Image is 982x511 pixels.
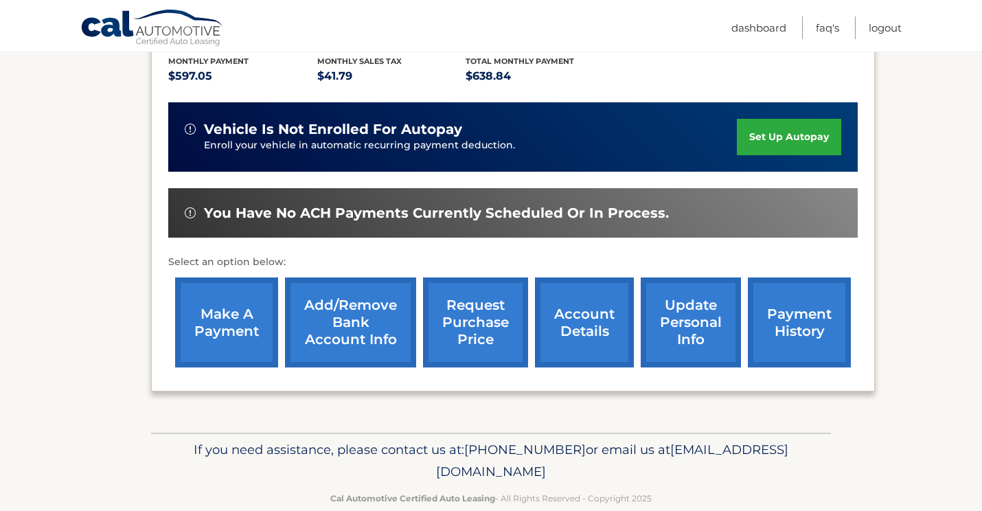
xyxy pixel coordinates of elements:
span: [EMAIL_ADDRESS][DOMAIN_NAME] [436,442,788,479]
a: FAQ's [816,16,839,39]
span: Total Monthly Payment [466,56,574,66]
span: Monthly sales Tax [317,56,402,66]
p: $41.79 [317,67,466,86]
a: Dashboard [731,16,786,39]
p: Select an option below: [168,254,858,271]
p: $638.84 [466,67,615,86]
a: Add/Remove bank account info [285,277,416,367]
a: Logout [869,16,902,39]
a: make a payment [175,277,278,367]
a: payment history [748,277,851,367]
a: Cal Automotive [80,9,225,49]
span: You have no ACH payments currently scheduled or in process. [204,205,669,222]
a: account details [535,277,634,367]
p: If you need assistance, please contact us at: or email us at [160,439,822,483]
a: set up autopay [737,119,841,155]
p: $597.05 [168,67,317,86]
span: [PHONE_NUMBER] [464,442,586,457]
strong: Cal Automotive Certified Auto Leasing [330,493,495,503]
img: alert-white.svg [185,124,196,135]
span: Monthly Payment [168,56,249,66]
p: - All Rights Reserved - Copyright 2025 [160,491,822,506]
span: vehicle is not enrolled for autopay [204,121,462,138]
p: Enroll your vehicle in automatic recurring payment deduction. [204,138,737,153]
a: update personal info [641,277,741,367]
img: alert-white.svg [185,207,196,218]
a: request purchase price [423,277,528,367]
